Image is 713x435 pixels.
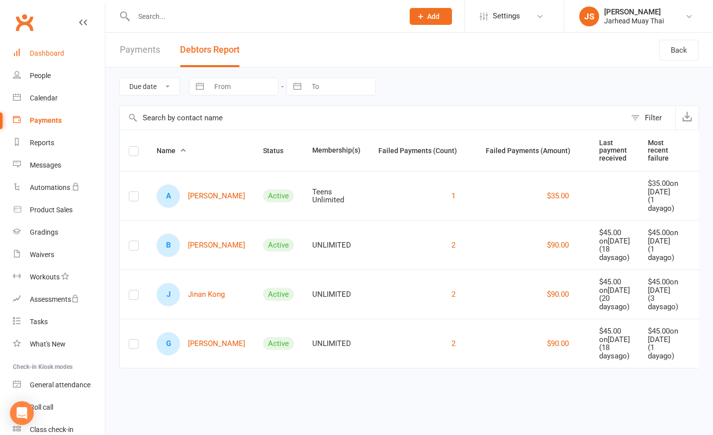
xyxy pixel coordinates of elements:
div: ( 18 days ago) [599,344,630,360]
div: Brandon Hadden [157,234,180,257]
div: Jarhead Muay Thai [604,16,664,25]
a: Messages [13,154,105,176]
a: Product Sales [13,199,105,221]
a: Reports [13,132,105,154]
a: Clubworx [12,10,37,35]
input: From [209,78,278,95]
a: Payments [13,109,105,132]
a: People [13,65,105,87]
a: Payments [120,33,160,67]
div: UNLIMITED [312,241,360,250]
div: Active [263,239,294,252]
div: ( 1 day ago) [648,245,678,261]
button: 1 [451,190,455,202]
button: Debtors Report [180,33,240,67]
a: Calendar [13,87,105,109]
div: JS [579,6,599,26]
div: Teens Unlimited [312,188,360,204]
input: To [306,78,375,95]
div: $45.00 on [DATE] [648,278,678,294]
div: Active [263,189,294,202]
div: ( 18 days ago) [599,245,630,261]
button: Failed Payments (Amount) [486,145,581,157]
div: Active [263,337,294,350]
div: People [30,72,51,80]
a: General attendance kiosk mode [13,374,105,396]
div: Workouts [30,273,60,281]
div: $45.00 on [DATE] [648,229,678,245]
div: Filter [645,112,662,124]
th: Most recent failure [639,130,687,171]
div: Dashboard [30,49,64,57]
div: Roll call [30,403,53,411]
div: Gradings [30,228,58,236]
span: Settings [493,5,520,27]
a: Roll call [13,396,105,419]
div: Jinan Kong [157,283,180,306]
button: Add [410,8,452,25]
div: Payments [30,116,62,124]
button: Failed Payments (Count) [378,145,468,157]
button: $35.00 [547,190,569,202]
button: Name [157,145,186,157]
div: ( 3 days ago) [648,294,678,311]
a: JJinan Kong [157,283,225,306]
span: Add [427,12,440,20]
span: Status [263,147,294,155]
a: Dashboard [13,42,105,65]
div: Open Intercom Messenger [10,401,34,425]
div: $45.00 on [DATE] [599,327,630,344]
div: Waivers [30,251,54,259]
div: Active [263,288,294,301]
button: $90.00 [547,288,569,300]
div: Messages [30,161,61,169]
div: Calendar [30,94,58,102]
button: 2 [451,288,455,300]
a: Back [659,40,699,61]
th: Last payment received [590,130,639,171]
a: B[PERSON_NAME] [157,234,245,257]
div: Abdullahi Abdirahman [157,184,180,208]
div: General attendance [30,381,90,389]
div: Gabriel Mercado [157,332,180,355]
button: $90.00 [547,239,569,251]
span: Failed Payments (Count) [378,147,468,155]
div: $45.00 on [DATE] [599,278,630,294]
button: 2 [451,338,455,349]
div: Assessments [30,295,79,303]
div: $45.00 on [DATE] [648,327,678,344]
div: ( 1 day ago) [648,196,678,212]
button: 2 [451,239,455,251]
a: Gradings [13,221,105,244]
a: A[PERSON_NAME] [157,184,245,208]
div: Class check-in [30,426,74,434]
div: ( 1 day ago) [648,344,678,360]
div: What's New [30,340,66,348]
a: Automations [13,176,105,199]
div: $45.00 on [DATE] [599,229,630,245]
a: G[PERSON_NAME] [157,332,245,355]
button: Status [263,145,294,157]
div: [PERSON_NAME] [604,7,664,16]
button: $90.00 [547,338,569,349]
input: Search... [131,9,397,23]
div: UNLIMITED [312,340,360,348]
a: Waivers [13,244,105,266]
div: ( 20 days ago) [599,294,630,311]
div: Product Sales [30,206,73,214]
span: Name [157,147,186,155]
span: Failed Payments (Amount) [486,147,581,155]
a: Workouts [13,266,105,288]
div: UNLIMITED [312,290,360,299]
input: Search by contact name [120,106,626,130]
div: Reports [30,139,54,147]
a: What's New [13,333,105,355]
button: Filter [626,106,675,130]
div: $35.00 on [DATE] [648,179,678,196]
th: Membership(s) [303,130,369,171]
a: Tasks [13,311,105,333]
div: Automations [30,183,70,191]
a: Assessments [13,288,105,311]
div: Tasks [30,318,48,326]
